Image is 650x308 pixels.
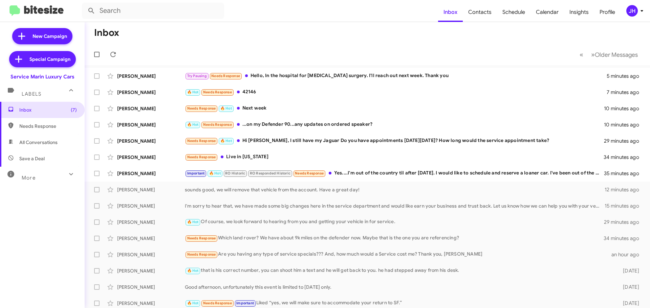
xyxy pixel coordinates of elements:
span: 🔥 Hot [187,220,199,224]
div: [PERSON_NAME] [117,235,185,242]
div: 29 minutes ago [604,219,645,226]
span: Needs Response [187,139,216,143]
div: [PERSON_NAME] [117,300,185,307]
div: [DATE] [612,267,645,274]
div: [PERSON_NAME] [117,154,185,161]
div: 15 minutes ago [605,203,645,209]
button: Next [587,48,642,62]
span: » [591,50,595,59]
div: [PERSON_NAME] [117,267,185,274]
span: Special Campaign [29,56,70,63]
span: 🔥 Hot [220,139,232,143]
span: Try Pausing [187,74,207,78]
div: 35 minutes ago [604,170,645,177]
a: New Campaign [12,28,72,44]
div: Live in [US_STATE] [185,153,604,161]
span: RO Responded Historic [250,171,290,175]
span: RO Historic [225,171,245,175]
div: 34 minutes ago [604,154,645,161]
span: Labels [22,91,41,97]
span: Needs Response [203,90,232,94]
div: Of course, we look forward to hearing from you and getting your vehicle in for service. [185,218,604,226]
span: 🔥 Hot [187,268,199,273]
span: Inbox [19,106,77,113]
div: Liked “yes, we will make sure to accommodate your return to SF.” [185,299,612,307]
span: 🔥 Hot [187,122,199,127]
input: Search [82,3,224,19]
div: Service Marin Luxury Cars [10,73,74,80]
span: Needs Response [203,301,232,305]
a: Special Campaign [9,51,76,67]
span: All Conversations [19,139,58,146]
span: « [580,50,583,59]
div: [PERSON_NAME] [117,251,185,258]
a: Insights [564,2,594,22]
div: Good afternoon, unfortunately this event is limited to [DATE] only. [185,284,612,290]
div: Are you having any type of service specials??? And, how much would a Service cost me? Thank you, ... [185,251,611,258]
div: 29 minutes ago [604,138,645,144]
div: 34 minutes ago [604,235,645,242]
span: 🔥 Hot [220,106,232,111]
div: 42146 [185,88,607,96]
div: ...on my Defender 90...any updates on ordered speaker? [185,121,604,128]
div: [PERSON_NAME] [117,219,185,226]
span: Needs Response [187,106,216,111]
span: Needs Response [187,252,216,257]
span: New Campaign [32,33,67,40]
div: 7 minutes ago [607,89,645,96]
span: Needs Response [203,122,232,127]
div: [PERSON_NAME] [117,121,185,128]
span: More [22,175,36,181]
a: Schedule [497,2,530,22]
div: 10 minutes ago [604,121,645,128]
div: Hi [PERSON_NAME], I still have my Jaguar Do you have appointments [DATE][DATE]? How long would th... [185,137,604,145]
h1: Inbox [94,27,119,38]
div: [PERSON_NAME] [117,89,185,96]
div: Which land rover? We have about 9k miles on the defender now. Maybe that is the one you are refer... [185,234,604,242]
button: JH [621,5,643,17]
span: (7) [71,106,77,113]
div: [DATE] [612,300,645,307]
a: Profile [594,2,621,22]
div: I'm sorry to hear that, we have made some big changes here in the service department and would li... [185,203,605,209]
span: Needs Response [187,155,216,159]
div: [PERSON_NAME] [117,73,185,79]
div: an hour ago [611,251,645,258]
span: 🔥 Hot [187,90,199,94]
span: Older Messages [595,51,638,58]
div: [PERSON_NAME] [117,186,185,193]
div: Next week [185,104,604,112]
div: 10 minutes ago [604,105,645,112]
div: 5 minutes ago [607,73,645,79]
a: Calendar [530,2,564,22]
span: Needs Response [187,236,216,240]
span: Save a Deal [19,155,45,162]
span: Needs Response [295,171,324,175]
a: Inbox [438,2,463,22]
span: 🔥 Hot [187,301,199,305]
span: 🔥 Hot [209,171,221,175]
div: [PERSON_NAME] [117,284,185,290]
div: [PERSON_NAME] [117,105,185,112]
button: Previous [576,48,587,62]
a: Contacts [463,2,497,22]
div: [DATE] [612,284,645,290]
div: [PERSON_NAME] [117,203,185,209]
nav: Page navigation example [576,48,642,62]
span: Needs Response [19,123,77,129]
div: [PERSON_NAME] [117,138,185,144]
div: 12 minutes ago [605,186,645,193]
span: Important [187,171,205,175]
div: Hello, In the hospital for [MEDICAL_DATA] surgery. I'll reach out next week. Thank you [185,72,607,80]
div: that is his correct number, you can shoot him a text and he will get back to you. he had stepped ... [185,267,612,275]
span: Needs Response [211,74,240,78]
div: Yes....I'm out of the country til after [DATE]. I would like to schedule and reserve a loaner car... [185,169,604,177]
span: Important [236,301,254,305]
div: JH [626,5,638,17]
